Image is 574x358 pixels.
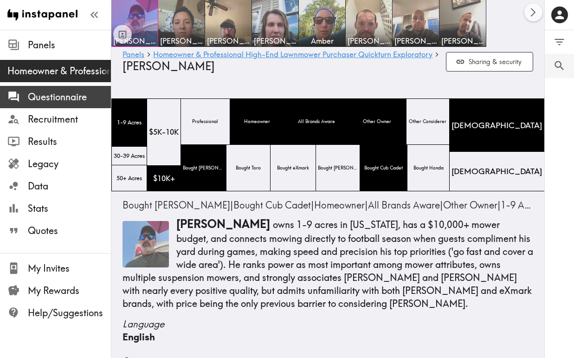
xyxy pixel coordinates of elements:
[450,164,544,179] span: [DEMOGRAPHIC_DATA]
[545,54,574,78] button: Search
[407,117,448,127] span: Other Considerer
[233,199,314,211] span: |
[545,30,574,54] button: Filter Responses
[348,36,390,46] span: [PERSON_NAME]
[501,199,545,211] span: |
[234,163,263,173] span: Bought Toro
[123,216,533,310] p: owns 1-9 acres in [US_STATE], has a $10,000+ mower budget, and connects mowing directly to footba...
[176,217,270,231] span: [PERSON_NAME]
[28,135,111,148] span: Results
[28,284,111,297] span: My Rewards
[123,199,230,211] span: Bought [PERSON_NAME]
[207,36,250,46] span: [PERSON_NAME]
[123,59,215,73] span: [PERSON_NAME]
[115,117,143,128] span: 1-9 Acres
[316,163,360,173] span: Bought [PERSON_NAME]-Bilt
[113,25,132,44] button: Toggle between responses and questions
[28,180,111,193] span: Data
[123,318,533,331] span: Language
[28,224,111,237] span: Quotes
[361,117,393,127] span: Other Owner
[446,52,533,72] button: Sharing & security
[254,36,297,46] span: [PERSON_NAME]
[394,36,437,46] span: [PERSON_NAME]
[190,117,220,127] span: Professional
[368,199,440,211] span: All Brands Aware
[314,199,365,211] span: Homeowner
[28,306,111,319] span: Help/Suggestions
[28,157,111,170] span: Legacy
[553,59,566,72] span: Search
[123,199,233,211] span: |
[28,91,111,104] span: Questionnaire
[412,163,445,173] span: Bought Honda
[123,51,144,59] a: Panels
[501,199,542,211] span: 1-9 Acres
[28,202,111,215] span: Stats
[153,51,432,59] a: Homeowner & Professional High-End Lawnmower Purchaser Quickturn Exploratory
[443,199,497,211] span: Other Owner
[233,199,311,211] span: Bought Cub Cadet
[147,125,181,139] span: $5K-10K
[160,36,203,46] span: [PERSON_NAME]
[28,113,111,126] span: Recruitment
[7,65,111,78] span: Homeowner & Professional High-End Lawnmower Purchaser Quickturn Exploratory
[275,163,311,173] span: Bought eXmark
[115,172,144,184] span: 50+ Acres
[242,117,272,127] span: Homeowner
[368,199,443,211] span: |
[301,36,343,46] span: Amber
[28,262,111,275] span: My Invites
[450,118,544,133] span: [DEMOGRAPHIC_DATA]
[524,3,542,21] button: Scroll right
[113,36,156,46] span: [PERSON_NAME]
[362,163,405,173] span: Bought Cub Cadet
[314,199,368,211] span: |
[151,171,177,185] span: $10K+
[443,199,501,211] span: |
[296,117,337,127] span: All Brands Aware
[123,221,169,267] img: Thumbnail
[553,36,566,48] span: Filter Responses
[441,36,484,46] span: [PERSON_NAME]
[123,331,155,343] span: English
[28,39,111,52] span: Panels
[181,163,226,173] span: Bought [PERSON_NAME]
[112,150,147,162] span: 30-39 Acres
